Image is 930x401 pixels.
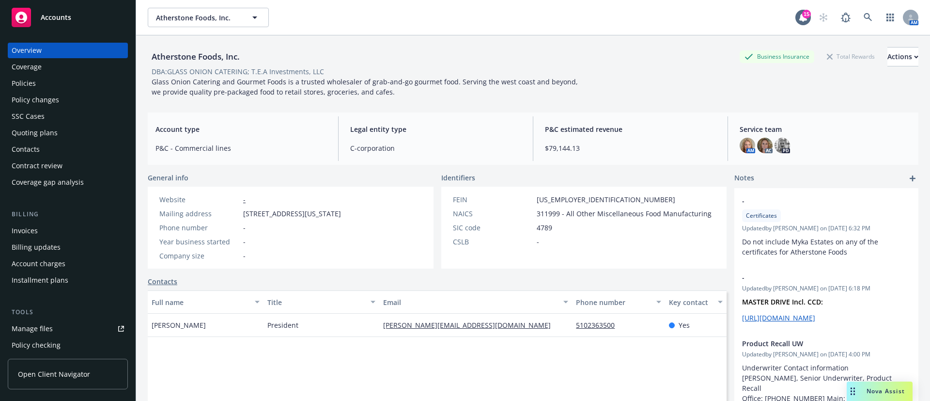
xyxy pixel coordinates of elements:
div: DBA: GLASS ONION CATERING; T.E.A Investments, LLC [152,66,324,77]
div: Contacts [12,142,40,157]
a: add [907,173,918,184]
button: Key contact [665,290,727,314]
span: Product Recall UW [742,338,885,349]
span: [PERSON_NAME] [152,320,206,330]
a: Contract review [8,158,128,174]
div: Website [159,194,239,205]
span: Notes [734,173,754,184]
button: Full name [148,290,263,314]
strong: MASTER DRIVE Incl. CCD: [742,297,823,306]
span: 311999 - All Other Miscellaneous Food Manufacturing [537,209,712,219]
a: Quoting plans [8,125,128,141]
span: Do not include Myka Estates on any of the certificates for Atherstone Foods [742,237,880,257]
div: Phone number [576,297,650,307]
span: [US_EMPLOYER_IDENTIFICATION_NUMBER] [537,194,675,205]
a: Contacts [8,142,128,157]
div: Policy checking [12,337,61,353]
div: Account charges [12,256,65,272]
a: Search [858,8,878,27]
div: Coverage [12,59,42,75]
img: photo [757,138,773,153]
div: Overview [12,43,42,58]
span: 4789 [537,223,552,233]
div: Year business started [159,237,239,247]
a: Report a Bug [836,8,855,27]
img: photo [740,138,755,153]
div: Coverage gap analysis [12,175,84,190]
button: Actions [887,47,918,66]
span: Service team [740,124,911,134]
a: Contacts [148,276,177,287]
div: SIC code [453,223,533,233]
div: Installment plans [12,273,68,288]
span: Legal entity type [350,124,521,134]
span: Open Client Navigator [18,369,90,379]
div: Policy changes [12,92,59,108]
a: Invoices [8,223,128,239]
span: Accounts [41,14,71,21]
span: Updated by [PERSON_NAME] on [DATE] 4:00 PM [742,350,911,359]
button: Phone number [572,290,665,314]
a: Installment plans [8,273,128,288]
div: -Updatedby [PERSON_NAME] on [DATE] 6:18 PMMASTER DRIVE Incl. CCD:[URL][DOMAIN_NAME] [734,265,918,331]
span: Certificates [746,211,777,220]
span: Yes [679,320,690,330]
span: Identifiers [441,173,475,183]
span: Nova Assist [867,387,905,395]
div: Quoting plans [12,125,58,141]
button: Nova Assist [847,382,913,401]
span: - [243,223,246,233]
span: - [742,273,885,283]
div: Billing updates [12,240,61,255]
span: P&C - Commercial lines [155,143,326,153]
div: Invoices [12,223,38,239]
span: Updated by [PERSON_NAME] on [DATE] 6:32 PM [742,224,911,233]
div: Tools [8,307,128,317]
div: Contract review [12,158,62,174]
a: Accounts [8,4,128,31]
span: Glass Onion Catering and Gourmet Foods is a trusted wholesaler of grab-and-go gourmet food. Servi... [152,77,580,96]
span: - [742,196,885,206]
a: Overview [8,43,128,58]
div: 15 [802,10,811,18]
a: Account charges [8,256,128,272]
span: Account type [155,124,326,134]
div: SSC Cases [12,109,45,124]
img: photo [775,138,790,153]
span: - [243,251,246,261]
div: Total Rewards [822,50,880,63]
div: Company size [159,251,239,261]
a: Policy checking [8,337,128,353]
span: President [267,320,298,330]
div: Atherstone Foods, Inc. [148,50,244,63]
div: Billing [8,209,128,219]
span: General info [148,173,188,183]
div: CSLB [453,237,533,247]
div: Full name [152,297,249,307]
button: Title [263,290,379,314]
div: Key contact [669,297,712,307]
a: [URL][DOMAIN_NAME] [742,313,815,322]
div: FEIN [453,194,533,205]
div: NAICS [453,209,533,219]
a: - [243,195,246,204]
span: $79,144.13 [545,143,716,153]
span: Atherstone Foods, Inc. [156,13,240,23]
a: [PERSON_NAME][EMAIL_ADDRESS][DOMAIN_NAME] [383,321,558,330]
a: Coverage [8,59,128,75]
div: Manage files [12,321,53,337]
span: [STREET_ADDRESS][US_STATE] [243,209,341,219]
span: - [537,237,539,247]
button: Email [379,290,572,314]
a: Switch app [881,8,900,27]
a: Policy changes [8,92,128,108]
div: -CertificatesUpdatedby [PERSON_NAME] on [DATE] 6:32 PMDo not include Myka Estates on any of the c... [734,188,918,265]
span: C-corporation [350,143,521,153]
button: Atherstone Foods, Inc. [148,8,269,27]
a: Policies [8,76,128,91]
div: Phone number [159,223,239,233]
a: Manage files [8,321,128,337]
a: Coverage gap analysis [8,175,128,190]
div: Policies [12,76,36,91]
